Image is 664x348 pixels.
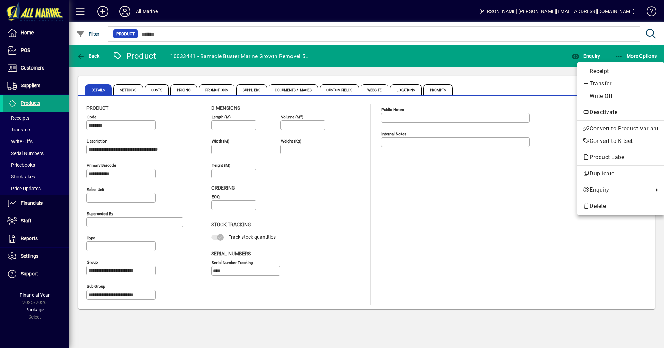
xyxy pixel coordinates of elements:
[583,125,658,133] span: Convert to Product Variant
[583,92,658,100] span: Write Off
[583,202,658,210] span: Delete
[577,106,664,119] button: Deactivate product
[583,108,658,117] span: Deactivate
[583,170,658,178] span: Duplicate
[583,186,650,194] span: Enquiry
[583,80,658,88] span: Transfer
[583,137,658,145] span: Convert to Kitset
[583,154,629,161] span: Product Label
[583,67,658,75] span: Receipt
